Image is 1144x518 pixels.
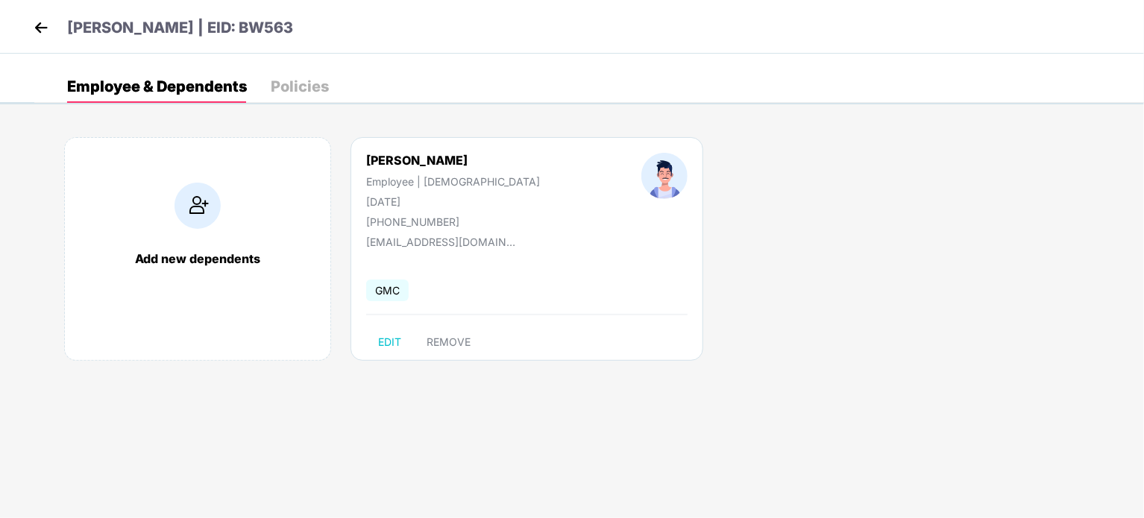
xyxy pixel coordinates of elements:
[67,16,293,40] p: [PERSON_NAME] | EID: BW563
[378,336,401,348] span: EDIT
[427,336,471,348] span: REMOVE
[80,251,315,266] div: Add new dependents
[30,16,52,39] img: back
[366,279,409,301] span: GMC
[271,79,329,94] div: Policies
[366,175,540,188] div: Employee | [DEMOGRAPHIC_DATA]
[366,215,540,228] div: [PHONE_NUMBER]
[67,79,247,94] div: Employee & Dependents
[366,195,540,208] div: [DATE]
[366,236,515,248] div: [EMAIL_ADDRESS][DOMAIN_NAME]
[175,183,221,229] img: addIcon
[366,330,413,354] button: EDIT
[641,153,688,199] img: profileImage
[415,330,483,354] button: REMOVE
[366,153,540,168] div: [PERSON_NAME]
